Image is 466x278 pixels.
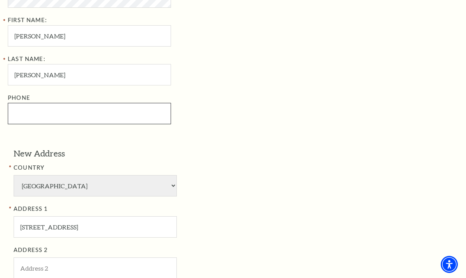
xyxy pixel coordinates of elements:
[14,204,266,214] label: ADDRESS 1
[14,163,266,173] label: COUNTRY
[8,17,47,23] label: First Name:
[14,245,266,255] label: ADDRESS 2
[14,216,177,238] input: ADDRESS 1
[14,148,266,160] h3: New Address
[8,56,45,62] label: Last Name:
[8,94,30,101] label: Phone
[441,256,458,273] div: Accessibility Menu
